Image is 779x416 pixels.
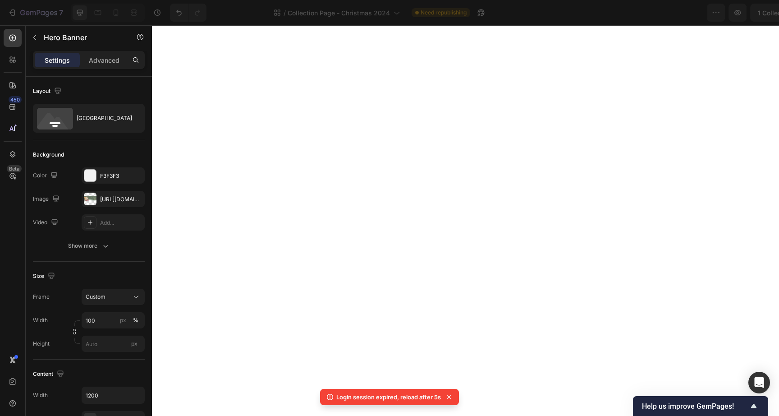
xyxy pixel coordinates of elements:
button: Show more [33,238,145,254]
div: Size [33,270,57,282]
button: Show survey - Help us improve GemPages! [642,401,759,411]
span: Save [693,9,708,17]
div: Undo/Redo [170,4,206,22]
div: Image [33,193,61,205]
p: 7 [59,7,63,18]
div: Publish [727,8,749,18]
input: px% [82,312,145,328]
div: Layout [33,85,63,97]
div: % [133,316,138,324]
div: 450 [9,96,22,103]
span: Collection Page - Christmas 2024 [288,8,390,18]
p: Advanced [89,55,119,65]
button: Save [686,4,715,22]
span: px [131,340,137,347]
p: Login session expired, reload after 5s [336,393,441,402]
iframe: Design area [152,25,779,416]
div: Show more [68,241,110,250]
label: Width [33,316,48,324]
div: Content [33,368,66,380]
button: 1 collection assigned [589,4,682,22]
div: Background [33,151,64,159]
div: px [120,316,126,324]
div: F3F3F3 [100,172,142,180]
div: Color [33,170,60,182]
label: Frame [33,293,50,301]
label: Height [33,340,50,348]
button: 7 [4,4,67,22]
button: Publish [719,4,757,22]
span: 1 collection assigned [596,8,662,18]
span: Custom [86,293,105,301]
div: Open Intercom Messenger [748,372,770,393]
button: Custom [82,289,145,305]
input: Auto [82,387,144,403]
p: Hero Banner [44,32,120,43]
div: [GEOGRAPHIC_DATA] [77,108,132,129]
div: Beta [7,165,22,172]
div: [URL][DOMAIN_NAME] [100,195,142,203]
button: px [130,315,141,326]
span: Need republishing [421,9,467,17]
div: Add... [100,219,142,227]
p: Settings [45,55,70,65]
div: Video [33,217,60,229]
span: / [284,8,286,18]
input: px [82,336,145,352]
button: % [118,315,128,326]
span: Help us improve GemPages! [642,402,748,411]
div: Width [33,391,48,399]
